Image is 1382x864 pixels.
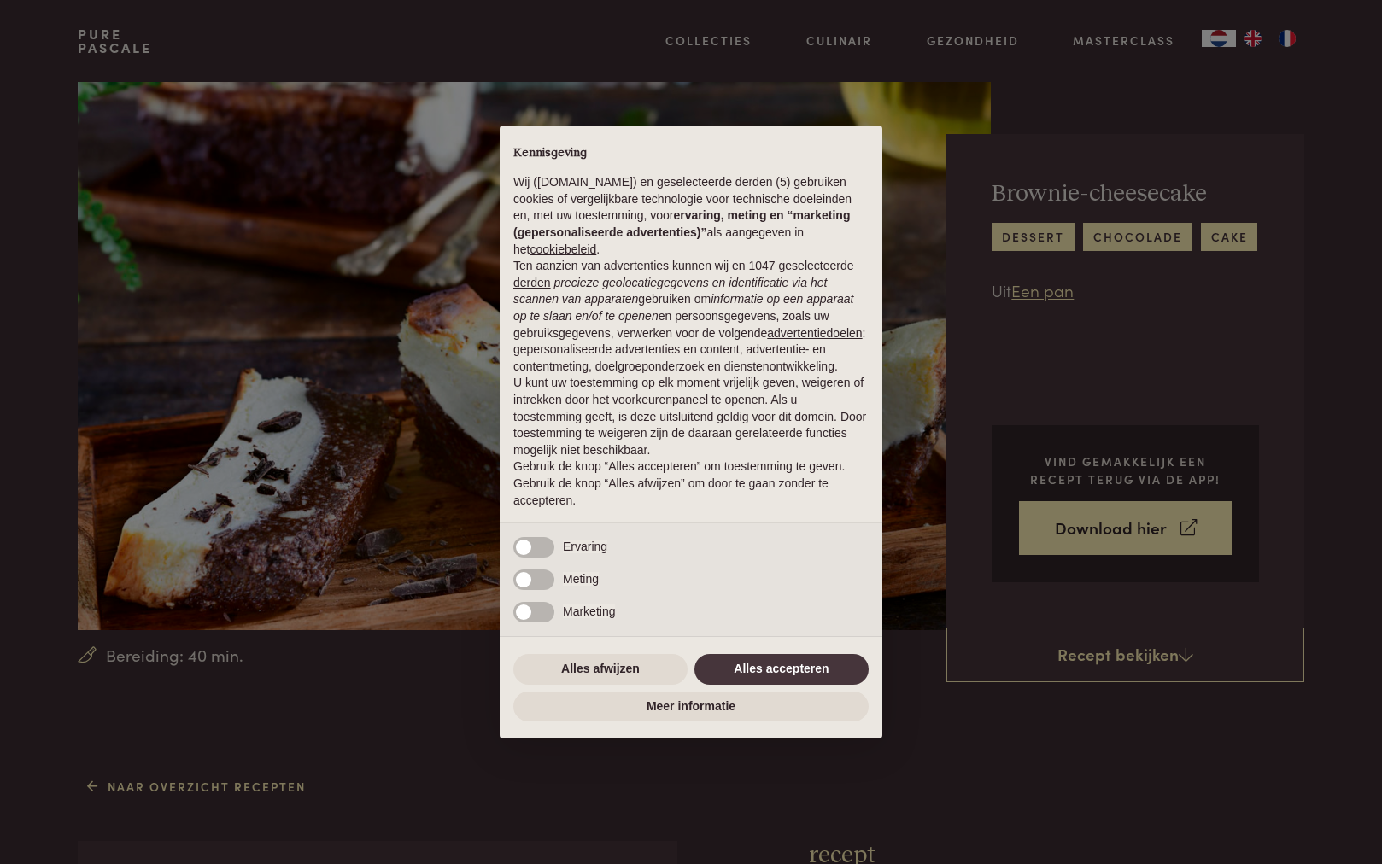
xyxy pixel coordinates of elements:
[513,692,869,722] button: Meer informatie
[563,604,615,618] span: Marketing
[563,540,607,553] span: Ervaring
[513,146,869,161] h2: Kennisgeving
[513,208,850,239] strong: ervaring, meting en “marketing (gepersonaliseerde advertenties)”
[513,292,854,323] em: informatie op een apparaat op te slaan en/of te openen
[513,654,688,685] button: Alles afwijzen
[513,258,869,375] p: Ten aanzien van advertenties kunnen wij en 1047 geselecteerde gebruiken om en persoonsgegevens, z...
[513,276,827,306] em: precieze geolocatiegegevens en identificatie via het scannen van apparaten
[694,654,869,685] button: Alles accepteren
[513,458,869,509] p: Gebruik de knop “Alles accepteren” om toestemming te geven. Gebruik de knop “Alles afwijzen” om d...
[513,275,551,292] button: derden
[513,375,869,458] p: U kunt uw toestemming op elk moment vrijelijk geven, weigeren of intrekken door het voorkeurenpan...
[767,325,862,342] button: advertentiedoelen
[530,242,596,256] a: cookiebeleid
[563,572,599,586] span: Meting
[513,174,869,258] p: Wij ([DOMAIN_NAME]) en geselecteerde derden (5) gebruiken cookies of vergelijkbare technologie vo...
